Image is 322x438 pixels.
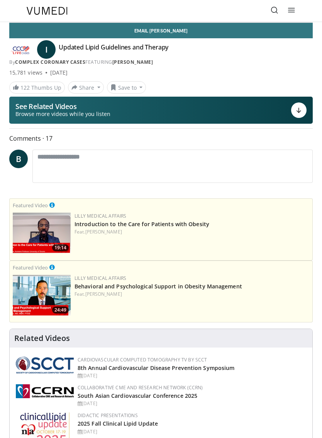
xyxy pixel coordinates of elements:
[9,23,313,38] a: Email [PERSON_NAME]
[50,69,68,77] div: [DATE]
[85,291,122,297] a: [PERSON_NAME]
[78,372,306,379] div: [DATE]
[85,228,122,235] a: [PERSON_NAME]
[13,213,71,253] a: 19:14
[13,275,71,315] a: 24:49
[9,69,42,77] span: 15,781 views
[20,84,30,91] span: 122
[75,275,127,281] a: Lilly Medical Affairs
[78,412,306,419] div: Didactic Presentations
[9,43,31,56] img: Complex Coronary Cases
[52,307,69,314] span: 24:49
[107,81,146,94] button: Save to
[78,428,306,435] div: [DATE]
[78,420,158,427] a: 2025 Fall Clinical Lipid Update
[52,244,69,251] span: 19:14
[13,213,71,253] img: acc2e291-ced4-4dd5-b17b-d06994da28f3.png.150x105_q85_crop-smart_upscale.png
[15,110,110,118] span: Browse more videos while you listen
[15,59,85,65] a: Complex Coronary Cases
[9,82,65,94] a: 122 Thumbs Up
[27,7,68,15] img: VuMedi Logo
[78,392,197,399] a: South Asian Cardiovascular Conference 2025
[16,384,74,398] img: a04ee3ba-8487-4636-b0fb-5e8d268f3737.png.150x105_q85_autocrop_double_scale_upscale_version-0.2.png
[9,150,28,168] a: B
[9,59,313,66] div: By FEATURING
[9,97,313,124] button: See Related Videos Browse more videos while you listen
[78,356,207,363] a: Cardiovascular Computed Tomography TV by SCCT
[15,102,110,110] p: See Related Videos
[16,356,74,373] img: 51a70120-4f25-49cc-93a4-67582377e75f.png.150x105_q85_autocrop_double_scale_upscale_version-0.2.png
[13,202,48,209] small: Featured Video
[68,81,104,94] button: Share
[75,220,209,228] a: Introduction to the Care for Patients with Obesity
[14,334,70,343] h4: Related Videos
[78,364,234,372] a: 8th Annual Cardiovascular Disease Prevention Symposium
[37,40,56,59] a: I
[75,283,242,290] a: Behavioral and Psychological Support in Obesity Management
[75,291,309,298] div: Feat.
[75,213,127,219] a: Lilly Medical Affairs
[78,384,203,391] a: Collaborative CME and Research Network (CCRN)
[78,400,306,407] div: [DATE]
[13,275,71,315] img: ba3304f6-7838-4e41-9c0f-2e31ebde6754.png.150x105_q85_crop-smart_upscale.png
[13,264,48,271] small: Featured Video
[75,228,309,235] div: Feat.
[59,43,168,56] h4: Updated Lipid Guidelines and Therapy
[9,133,313,143] span: Comments 17
[112,59,153,65] a: [PERSON_NAME]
